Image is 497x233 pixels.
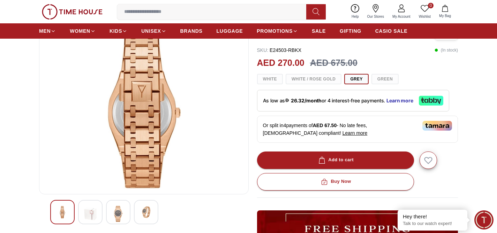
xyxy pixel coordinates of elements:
span: Learn more [342,130,368,136]
div: Buy Now [319,178,351,186]
a: WOMEN [70,25,96,37]
img: Ecstacy Women's White Dial Analog Watch - E24503-GBGW [112,206,125,222]
span: Our Stores [364,14,387,19]
span: SKU : [257,47,269,53]
button: Buy Now [257,173,414,191]
div: Hey there! [403,213,462,220]
a: Our Stores [363,3,388,21]
a: GIFTING [340,25,361,37]
a: MEN [39,25,56,37]
a: BRANDS [180,25,203,37]
button: Add to cart [257,152,414,169]
a: LUGGAGE [217,25,243,37]
img: Ecstacy Women's White Dial Analog Watch - E24503-GBGW [140,206,152,218]
a: Help [347,3,363,21]
a: CASIO SALE [375,25,408,37]
span: PROMOTIONS [257,28,293,34]
img: Ecstacy Women's White Dial Analog Watch - E24503-GBGW [84,206,97,222]
img: ... [42,4,103,20]
span: 0 [428,3,434,8]
span: Help [349,14,362,19]
button: Grey [344,74,368,84]
a: SALE [312,25,326,37]
span: CASIO SALE [375,28,408,34]
a: UNISEX [141,25,166,37]
p: Talk to our watch expert! [403,221,462,227]
p: ( In stock ) [435,47,458,54]
button: My Bag [435,3,455,20]
span: LUGGAGE [217,28,243,34]
span: My Bag [436,13,454,18]
span: KIDS [110,28,122,34]
span: BRANDS [180,28,203,34]
img: Ecstacy Women's White Dial Analog Watch - E24503-GBGW [56,206,69,218]
span: UNISEX [141,28,161,34]
span: My Account [390,14,413,19]
div: Or split in 4 payments of - No late fees, [DEMOGRAPHIC_DATA] compliant! [257,116,458,143]
span: AED 67.50 [313,123,337,128]
a: KIDS [110,25,127,37]
a: PROMOTIONS [257,25,298,37]
span: WOMEN [70,28,90,34]
span: Wishlist [416,14,434,19]
h3: AED 675.00 [310,56,357,70]
p: E24503-RBKX [257,47,302,54]
a: 0Wishlist [415,3,435,21]
img: Ecstacy Women's White Dial Analog Watch - E24503-GBGW [45,21,243,188]
span: GIFTING [340,28,361,34]
span: SALE [312,28,326,34]
img: Tamara [422,121,452,131]
h2: AED 270.00 [257,56,304,70]
div: Add to cart [317,156,354,164]
div: Chat Widget [474,210,494,230]
span: MEN [39,28,51,34]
